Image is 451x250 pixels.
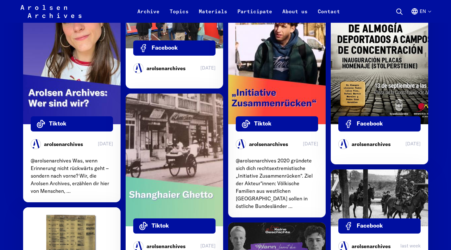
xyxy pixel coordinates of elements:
[98,140,113,147] relative-time: Sep 4, 2025, 2:00 PM GMT+2
[249,140,288,148] span: arolsenarchives
[132,4,345,19] nav: Primary
[165,8,194,23] a: Topics
[352,140,391,148] span: arolsenarchives
[232,8,277,23] a: Participate
[277,8,313,23] a: About us
[400,242,421,249] relative-time: Sep 1, 2025, 2:35 PM GMT+2
[147,64,185,72] span: arolsenarchives
[147,242,185,250] span: arolsenarchives
[194,8,232,23] a: Materials
[313,8,345,23] a: Contact
[357,119,383,128] span: Facebook
[132,8,165,23] a: Archive
[303,140,318,147] relative-time: Sep 3, 2025, 4:35 PM GMT+2
[236,157,318,210] p: @arolsenarchives 2020 gründete sich dich rechtsextremistische „Initiative Zusammenrücken“. Ziel d...
[200,64,216,71] relative-time: Sep 4, 2025, 11:34 AM GMT+2
[200,242,216,249] relative-time: Sep 2, 2025, 2:30 PM GMT+2
[44,140,83,148] span: arolsenarchives
[49,119,66,128] span: Tiktok
[405,140,421,147] relative-time: Sep 3, 2025, 4:05 PM GMT+2
[31,157,113,195] p: @arolsenarchives Was, wenn Erinnerung nicht rückwärts geht – sondern nach vorne? Wir, die Arolsen...
[357,222,383,230] span: Facebook
[152,222,169,230] span: Tiktok
[352,242,391,250] span: arolsenarchives
[152,44,178,52] span: Facebook
[254,119,272,128] span: Tiktok
[411,8,431,23] button: English, language selection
